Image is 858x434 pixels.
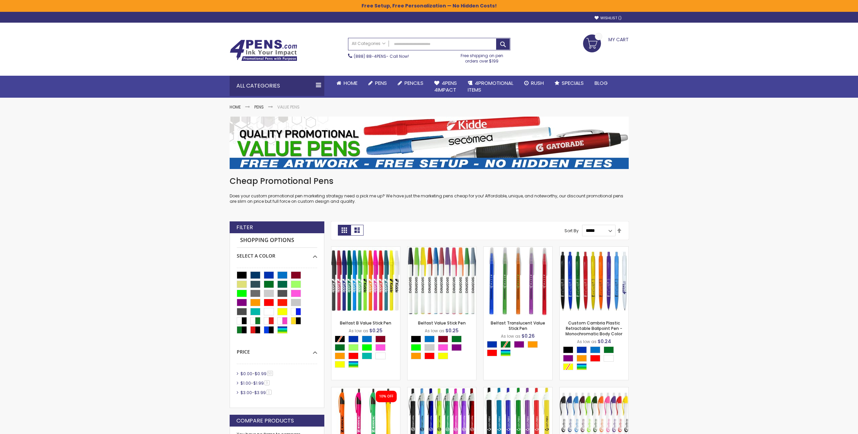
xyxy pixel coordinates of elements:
[429,76,462,98] a: 4Pens4impact
[253,380,264,386] span: $1.99
[348,344,358,351] div: Green Light
[560,246,628,252] a: Custom Cambria Plastic Retractable Ballpoint Pen - Monochromatic Body Color
[577,363,587,370] div: Assorted
[565,320,622,337] a: Custom Cambria Plastic Retractable Ballpoint Pen - Monochromatic Body Color
[362,336,372,342] div: Blue Light
[411,336,421,342] div: Black
[362,344,372,351] div: Lime Green
[408,246,476,252] a: Belfast Value Stick Pen
[411,344,421,351] div: Lime Green
[434,79,457,93] span: 4Pens 4impact
[331,76,363,91] a: Home
[514,341,524,348] div: Purple
[484,246,552,252] a: Belfast Translucent Value Stick Pen
[438,353,448,359] div: Yellow
[577,339,597,344] span: As low as
[344,79,357,87] span: Home
[239,371,275,377] a: $0.00-$0.9950
[237,344,317,355] div: Price
[501,349,511,356] div: Assorted
[562,79,584,87] span: Specials
[411,336,476,361] div: Select A Color
[354,53,409,59] span: - Call Now!
[595,16,622,21] a: Wishlist
[335,344,345,351] div: Green
[348,38,389,49] a: All Categories
[418,320,466,326] a: Belfast Value Stick Pen
[375,353,386,359] div: White
[331,247,400,315] img: Belfast B Value Stick Pen
[335,361,345,368] div: Yellow
[254,390,266,395] span: $3.99
[404,79,423,87] span: Pencils
[338,225,351,236] strong: Grid
[595,79,608,87] span: Blog
[411,353,421,359] div: Orange
[349,328,368,334] span: As low as
[408,247,476,315] img: Belfast Value Stick Pen
[491,320,545,331] a: Belfast Translucent Value Stick Pen
[531,79,544,87] span: Rush
[379,394,393,399] div: 10% OFF
[528,341,538,348] div: Orange
[487,341,497,348] div: Blue
[590,355,600,362] div: Red
[230,40,297,61] img: 4Pens Custom Pens and Promotional Products
[454,50,510,64] div: Free shipping on pen orders over $199
[563,355,573,362] div: Purple
[462,76,519,98] a: 4PROMOTIONALITEMS
[598,338,611,345] span: $0.24
[560,247,628,315] img: Custom Cambria Plastic Retractable Ballpoint Pen - Monochromatic Body Color
[236,224,253,231] strong: Filter
[348,336,358,342] div: Blue
[352,41,386,46] span: All Categories
[236,417,294,425] strong: Compare Products
[451,336,462,342] div: Green
[375,344,386,351] div: Pink
[521,333,535,339] span: $0.26
[438,344,448,351] div: Pink
[348,361,358,368] div: Assorted
[363,76,392,91] a: Pens
[564,227,579,233] label: Sort By
[277,104,300,110] strong: Value Pens
[237,233,317,248] strong: Shopping Options
[266,390,272,395] span: 1
[424,336,435,342] div: Blue Light
[331,246,400,252] a: Belfast B Value Stick Pen
[230,176,629,187] h1: Cheap Promotional Pens
[369,327,382,334] span: $0.25
[239,390,274,395] a: $3.00-$3.991
[577,355,587,362] div: Orange
[354,53,386,59] a: (888) 88-4PENS
[604,355,614,362] div: White
[408,387,476,393] a: Preston Translucent Pen
[445,327,459,334] span: $0.25
[563,346,628,372] div: Select A Color
[230,117,629,169] img: Value Pens
[240,380,251,386] span: $1.00
[484,387,552,393] a: Preston B Click Pen
[589,76,613,91] a: Blog
[560,387,628,393] a: Preston W Click Pen
[487,349,497,356] div: Red
[254,104,264,110] a: Pens
[240,390,252,395] span: $3.00
[424,353,435,359] div: Red
[501,333,520,339] span: As low as
[230,176,629,204] div: Does your custom promotional pen marketing strategy need a pick me up? We have just the marketing...
[424,344,435,351] div: Grey Light
[375,336,386,342] div: Burgundy
[604,346,614,353] div: Green
[230,76,324,96] div: All Categories
[331,387,400,393] a: Neon Slimster Pen
[451,344,462,351] div: Purple
[348,353,358,359] div: Red
[425,328,444,334] span: As low as
[264,380,270,385] span: 9
[335,353,345,359] div: Orange
[240,371,252,377] span: $0.00
[375,79,387,87] span: Pens
[340,320,391,326] a: Belfast B Value Stick Pen
[335,336,400,369] div: Select A Color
